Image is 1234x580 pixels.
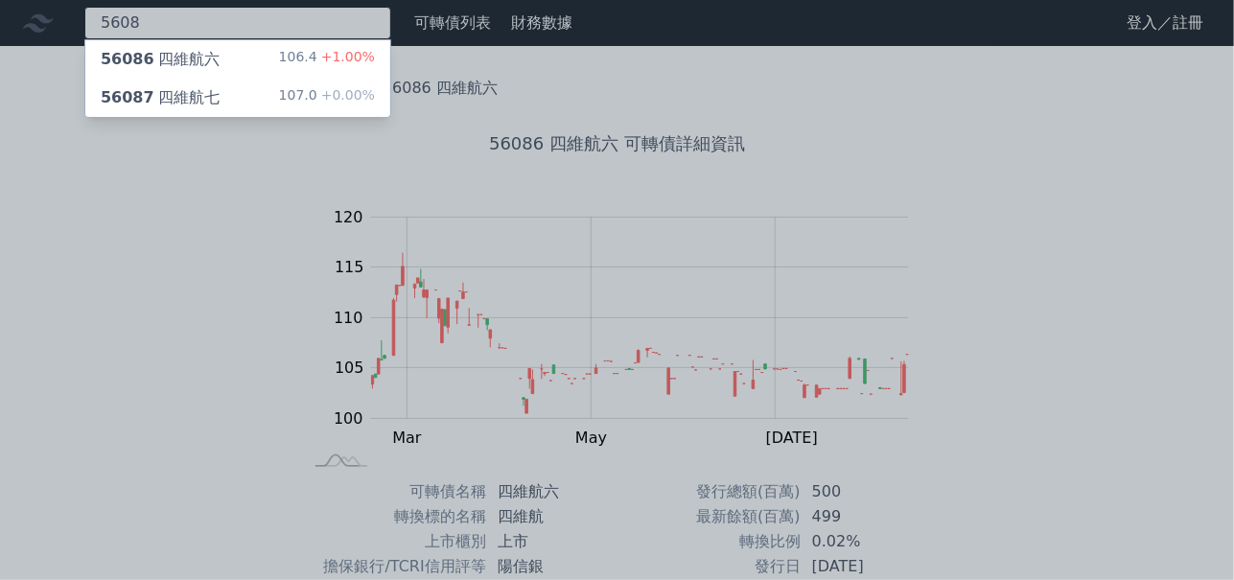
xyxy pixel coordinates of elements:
[101,88,154,106] span: 56087
[279,48,375,71] div: 106.4
[317,49,375,64] span: +1.00%
[85,79,390,117] a: 56087四維航七 107.0+0.00%
[317,87,375,103] span: +0.00%
[279,86,375,109] div: 107.0
[101,86,220,109] div: 四維航七
[101,50,154,68] span: 56086
[101,48,220,71] div: 四維航六
[85,40,390,79] a: 56086四維航六 106.4+1.00%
